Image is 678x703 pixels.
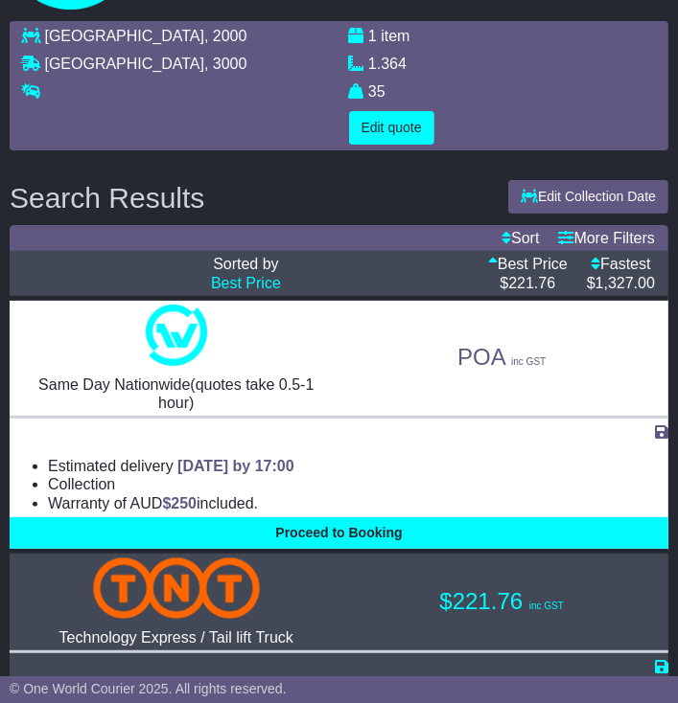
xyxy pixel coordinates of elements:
li: Warranty of AUD included. [48,494,668,512]
a: Best Price [488,256,568,272]
span: item [381,28,409,44]
span: 250 [171,495,197,511]
p: Sorted by [23,255,469,273]
span: [DATE] by 17:00 [177,458,294,474]
span: $ [162,495,197,511]
span: [GEOGRAPHIC_DATA] [44,56,204,72]
p: $ [488,274,568,292]
span: 1,327.00 [596,275,655,291]
span: 35 [368,83,386,100]
span: 1.364 [368,56,407,72]
li: Estimated delivery [48,457,668,475]
a: Sort [502,230,539,246]
span: inc GST [529,601,564,611]
p: POA [349,344,656,372]
button: Proceed to Booking [10,517,668,549]
span: Technology Express / Tail lift Truck [59,629,293,646]
p: $221.76 [349,588,656,616]
span: 221.76 [508,275,555,291]
li: Collection [48,475,668,493]
span: 1 [368,28,377,44]
span: inc GST [511,356,546,367]
a: Fastest [591,256,650,272]
span: © One World Courier 2025. All rights reserved. [10,681,287,696]
a: More Filters [559,230,655,246]
span: , 3000 [204,56,246,72]
span: Same Day Nationwide(quotes take 0.5-1 hour) [38,376,314,411]
button: Edit Collection Date [508,180,668,214]
span: [GEOGRAPHIC_DATA] [44,28,204,44]
img: One World Courier: Same Day Nationwide(quotes take 0.5-1 hour) [146,305,207,366]
a: Best Price [211,275,281,291]
p: $ [587,274,655,292]
span: , 2000 [204,28,246,44]
img: TNT Domestic: Technology Express / Tail lift Truck [93,557,260,619]
button: Edit quote [349,111,434,145]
